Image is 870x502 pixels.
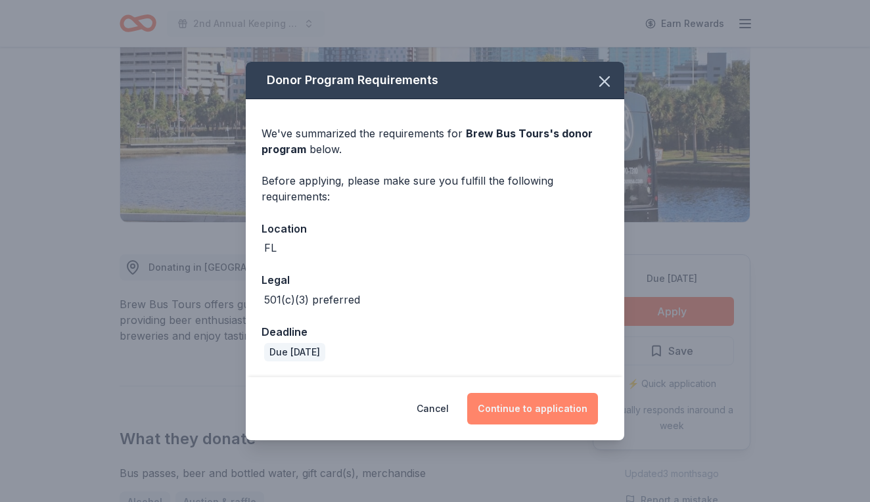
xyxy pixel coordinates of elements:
[262,173,608,204] div: Before applying, please make sure you fulfill the following requirements:
[264,292,360,308] div: 501(c)(3) preferred
[262,220,608,237] div: Location
[262,271,608,288] div: Legal
[467,393,598,424] button: Continue to application
[262,323,608,340] div: Deadline
[417,393,449,424] button: Cancel
[246,62,624,99] div: Donor Program Requirements
[264,343,325,361] div: Due [DATE]
[262,126,608,157] div: We've summarized the requirements for below.
[264,240,277,256] div: FL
